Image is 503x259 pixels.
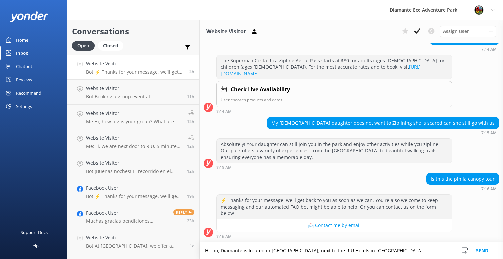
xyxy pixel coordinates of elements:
[187,218,194,224] span: Sep 30 2025 09:38am (UTC -06:00) America/Costa_Rica
[217,219,452,232] button: 📩 Contact me by email
[16,60,32,73] div: Chatbot
[217,195,452,219] div: ⚡ Thanks for your message, we'll get back to you as soon as we can. You're also welcome to keep m...
[267,130,499,135] div: Oct 01 2025 07:15am (UTC -06:00) America/Costa_Rica
[86,60,184,67] h4: Website Visitor
[16,73,32,86] div: Reviews
[98,42,127,49] a: Closed
[86,94,182,100] p: Bot: Booking a group event at [GEOGRAPHIC_DATA] is a breeze! Simply fill out the inquiry form or ...
[216,165,452,170] div: Oct 01 2025 07:15am (UTC -06:00) America/Costa_Rica
[187,94,194,99] span: Sep 30 2025 10:12pm (UTC -06:00) America/Costa_Rica
[67,179,199,204] a: Facebook UserBot:⚡ Thanks for your message, we'll get back to you as soon as we can. You're also ...
[67,105,199,129] a: Website VisitorMe:Hi, how big is your group? What are your groups preferences?12h
[173,209,194,215] span: Reply
[98,41,123,51] div: Closed
[426,186,499,191] div: Oct 01 2025 07:16am (UTC -06:00) America/Costa_Rica
[470,242,495,259] button: Send
[216,234,452,239] div: Oct 01 2025 07:16am (UTC -06:00) America/Costa_Rica
[86,243,185,249] p: Bot: At [GEOGRAPHIC_DATA], we offer a variety of thrilling guided tours! You can soar through the...
[86,193,182,199] p: Bot: ⚡ Thanks for your message, we'll get back to you as soon as we can. You're also welcome to k...
[86,184,182,192] h4: Facebook User
[72,41,95,51] div: Open
[443,28,469,35] span: Assign user
[67,229,199,254] a: Website VisitorBot:At [GEOGRAPHIC_DATA], we offer a variety of thrilling guided tours! You can so...
[187,168,194,174] span: Sep 30 2025 09:02pm (UTC -06:00) America/Costa_Rica
[481,47,497,51] strong: 7:14 AM
[481,131,497,135] strong: 7:15 AM
[481,187,497,191] strong: 7:16 AM
[221,64,421,77] a: [URL][DOMAIN_NAME].
[231,85,290,94] h4: Check Live Availability
[72,25,194,38] h2: Conversations
[189,69,194,74] span: Oct 01 2025 07:16am (UTC -06:00) America/Costa_Rica
[16,86,41,100] div: Recommend
[16,46,28,60] div: Inbox
[216,235,232,239] strong: 7:16 AM
[86,143,182,149] p: Me: Hi, we are next door to RIU, 5 minutes on a shuttle
[86,159,182,167] h4: Website Visitor
[10,11,48,22] img: yonder-white-logo.png
[16,100,32,113] div: Settings
[86,218,168,224] p: Muchas gracias bendiciones [DEMOGRAPHIC_DATA] primero me llamen.
[86,168,182,174] p: Bot: ¡Buenas noches! El recorrido en el Santuario de Vida [PERSON_NAME][GEOGRAPHIC_DATA] no inclu...
[86,209,168,216] h4: Facebook User
[67,154,199,179] a: Website VisitorBot:¡Buenas noches! El recorrido en el Santuario de Vida [PERSON_NAME][GEOGRAPHIC_...
[427,173,499,185] div: Is this the pinila canopy tour
[86,69,184,75] p: Bot: ⚡ Thanks for your message, we'll get back to you as soon as we can. You're also welcome to k...
[16,33,28,46] div: Home
[217,139,452,163] div: Absolutely! Your daughter can still join you in the park and enjoy other activities while you zip...
[67,55,199,80] a: Website VisitorBot:⚡ Thanks for your message, we'll get back to you as soon as we can. You're als...
[86,234,185,241] h4: Website Visitor
[86,119,182,125] p: Me: Hi, how big is your group? What are your groups preferences?
[187,143,194,149] span: Sep 30 2025 09:22pm (UTC -06:00) America/Costa_Rica
[217,55,452,79] div: The Superman Costa Rica Zipline Aerial Pass starts at $80 for adults (ages [DEMOGRAPHIC_DATA] for...
[200,242,503,259] textarea: Hi, no, Diamante is located in [GEOGRAPHIC_DATA], next to the RIU Hotels in [GEOGRAPHIC_DATA]
[221,97,448,103] p: User chooses products and dates.
[206,27,246,36] h3: Website Visitor
[430,47,499,51] div: Oct 01 2025 07:14am (UTC -06:00) America/Costa_Rica
[86,134,182,142] h4: Website Visitor
[187,193,194,199] span: Sep 30 2025 02:18pm (UTC -06:00) America/Costa_Rica
[187,119,194,124] span: Sep 30 2025 09:23pm (UTC -06:00) America/Costa_Rica
[216,109,452,114] div: Oct 01 2025 07:14am (UTC -06:00) America/Costa_Rica
[216,166,232,170] strong: 7:15 AM
[67,204,199,229] a: Facebook UserMuchas gracias bendiciones [DEMOGRAPHIC_DATA] primero me llamen.Reply23h
[72,42,98,49] a: Open
[190,243,194,249] span: Sep 29 2025 11:34pm (UTC -06:00) America/Costa_Rica
[29,239,39,252] div: Help
[86,110,182,117] h4: Website Visitor
[216,110,232,114] strong: 7:14 AM
[440,26,496,37] div: Assign User
[67,80,199,105] a: Website VisitorBot:Booking a group event at [GEOGRAPHIC_DATA] is a breeze! Simply fill out the in...
[474,5,484,15] img: 831-1756915225.png
[267,117,499,129] div: My [DEMOGRAPHIC_DATA] daughter does not want to Ziplining she is scared can she still go with us
[67,129,199,154] a: Website VisitorMe:Hi, we are next door to RIU, 5 minutes on a shuttle12h
[21,226,48,239] div: Support Docs
[86,85,182,92] h4: Website Visitor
